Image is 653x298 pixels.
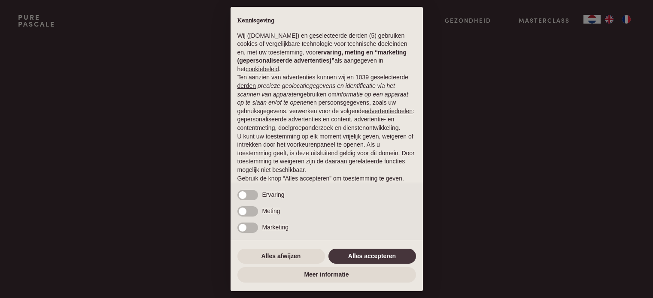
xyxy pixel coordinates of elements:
a: cookiebeleid [246,66,279,72]
button: Alles afwijzen [237,249,325,264]
span: Meting [262,208,280,214]
em: precieze geolocatiegegevens en identificatie via het scannen van apparaten [237,82,395,98]
p: Gebruik de knop “Alles accepteren” om toestemming te geven. Gebruik de knop “Alles afwijzen” om d... [237,175,416,200]
p: Wij ([DOMAIN_NAME]) en geselecteerde derden (5) gebruiken cookies of vergelijkbare technologie vo... [237,32,416,74]
p: U kunt uw toestemming op elk moment vrijelijk geven, weigeren of intrekken door het voorkeurenpan... [237,132,416,175]
span: Ervaring [262,191,285,198]
button: derden [237,82,256,90]
button: advertentiedoelen [365,107,413,116]
h2: Kennisgeving [237,17,416,25]
strong: ervaring, meting en “marketing (gepersonaliseerde advertenties)” [237,49,407,64]
span: Marketing [262,224,289,231]
button: Meer informatie [237,267,416,283]
p: Ten aanzien van advertenties kunnen wij en 1039 geselecteerde gebruiken om en persoonsgegevens, z... [237,73,416,132]
button: Alles accepteren [328,249,416,264]
em: informatie op een apparaat op te slaan en/of te openen [237,91,409,106]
